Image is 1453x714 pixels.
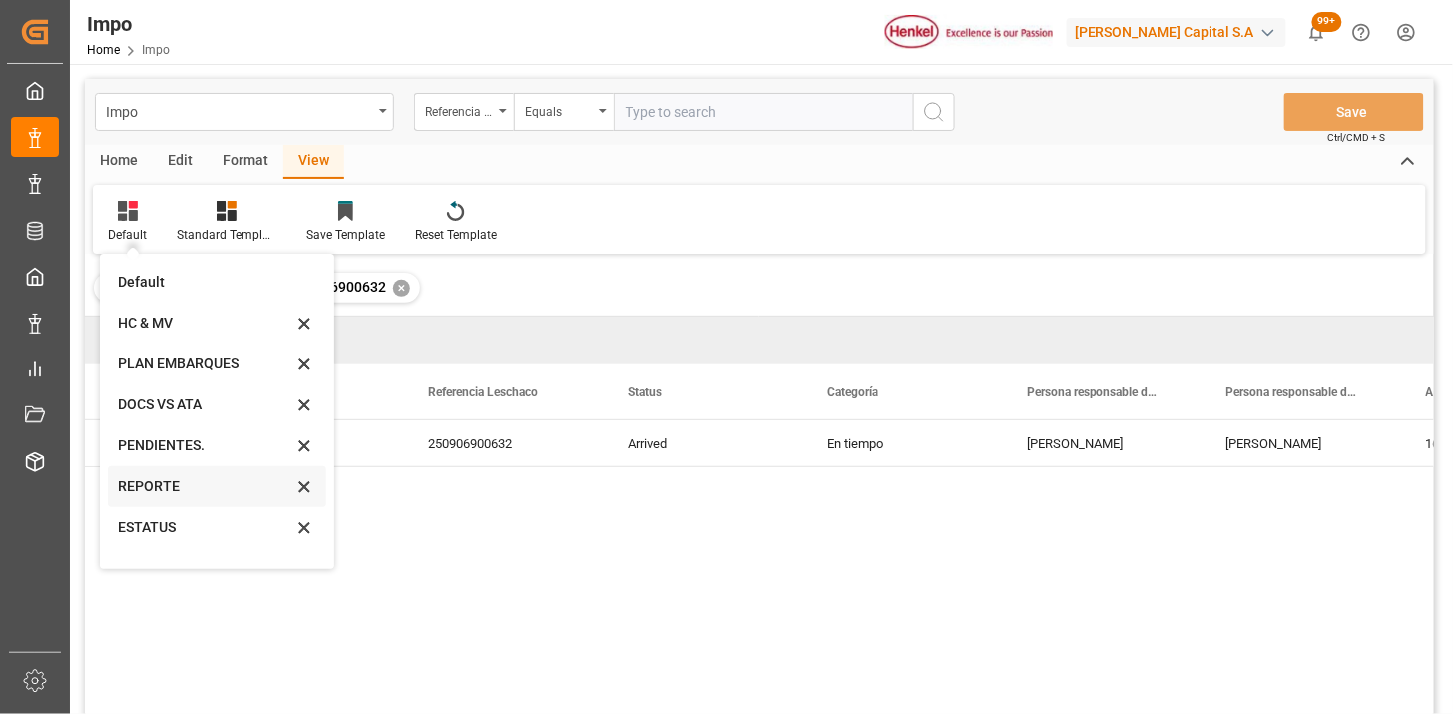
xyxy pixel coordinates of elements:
[885,15,1053,50] img: Henkel%20logo.jpg_1689854090.jpg
[393,280,410,297] div: ✕
[415,226,497,244] div: Reset Template
[404,420,604,466] div: 250906900632
[1312,12,1342,32] span: 99+
[306,226,385,244] div: Save Template
[1067,13,1294,51] button: [PERSON_NAME] Capital S.A
[85,420,205,467] div: Press SPACE to select this row.
[1003,420,1203,466] div: [PERSON_NAME]
[118,476,292,497] div: REPORTE
[85,145,153,179] div: Home
[283,145,344,179] div: View
[1027,385,1161,399] span: Persona responsable de la importacion
[1294,10,1339,55] button: show 100 new notifications
[95,93,394,131] button: open menu
[1284,93,1424,131] button: Save
[87,9,170,39] div: Impo
[1226,385,1360,399] span: Persona responsable de seguimiento
[87,43,120,57] a: Home
[177,226,276,244] div: Standard Templates
[803,420,1003,466] div: En tiempo
[1328,130,1386,145] span: Ctrl/CMD + S
[614,93,913,131] input: Type to search
[525,98,593,121] div: Equals
[118,272,292,293] div: Default
[1067,18,1286,47] div: [PERSON_NAME] Capital S.A
[1339,10,1384,55] button: Help Center
[118,313,292,334] div: HC & MV
[118,354,292,374] div: PLAN EMBARQUES
[414,93,514,131] button: open menu
[118,435,292,456] div: PENDIENTES.
[208,145,283,179] div: Format
[428,385,538,399] span: Referencia Leschaco
[290,279,386,295] span: 250906900632
[514,93,614,131] button: open menu
[1203,420,1402,466] div: [PERSON_NAME]
[106,98,372,123] div: Impo
[118,394,292,415] div: DOCS VS ATA
[913,93,955,131] button: search button
[425,98,493,121] div: Referencia Leschaco
[108,226,147,244] div: Default
[604,420,803,466] div: Arrived
[118,558,292,579] div: ENTREGAS
[827,385,878,399] span: Categoría
[628,385,662,399] span: Status
[153,145,208,179] div: Edit
[118,517,292,538] div: ESTATUS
